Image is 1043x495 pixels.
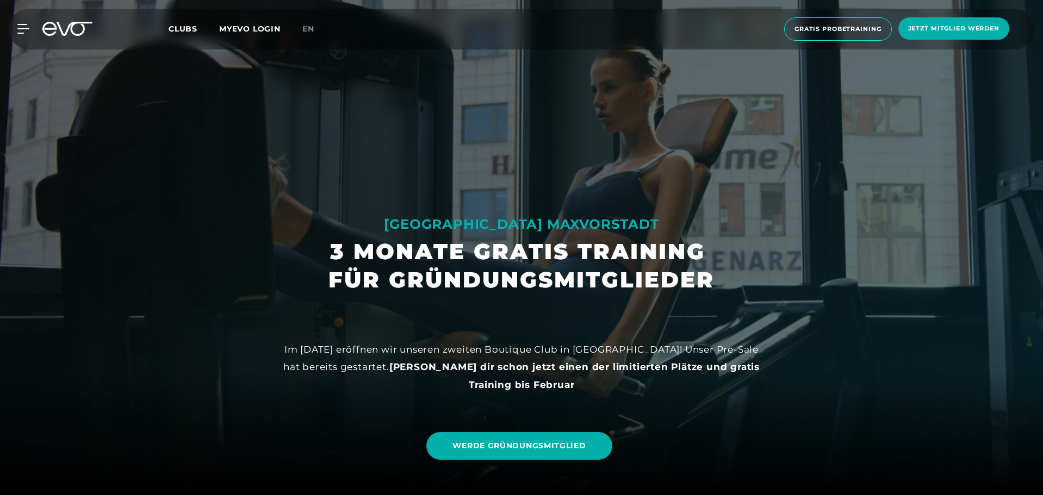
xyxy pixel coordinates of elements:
a: Clubs [169,23,219,34]
strong: [PERSON_NAME] dir schon jetzt einen der limitierten Plätze und gratis Training bis Februar [389,361,760,390]
a: Jetzt Mitglied werden [895,17,1013,41]
a: en [302,23,327,35]
span: WERDE GRÜNDUNGSMITGLIED [452,440,586,452]
span: en [302,24,314,34]
div: [GEOGRAPHIC_DATA] MAXVORSTADT [328,216,715,233]
a: Gratis Probetraining [781,17,895,41]
span: Clubs [169,24,197,34]
div: Im [DATE] eröffnen wir unseren zweiten Boutique Club in [GEOGRAPHIC_DATA]! Unser Pre-Sale hat ber... [277,341,766,393]
h1: 3 MONATE GRATIS TRAINING FÜR GRÜNDUNGSMITGLIEDER [328,237,715,294]
a: WERDE GRÜNDUNGSMITGLIED [426,432,612,460]
span: Gratis Probetraining [794,24,881,34]
span: Jetzt Mitglied werden [908,24,999,33]
a: MYEVO LOGIN [219,24,281,34]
